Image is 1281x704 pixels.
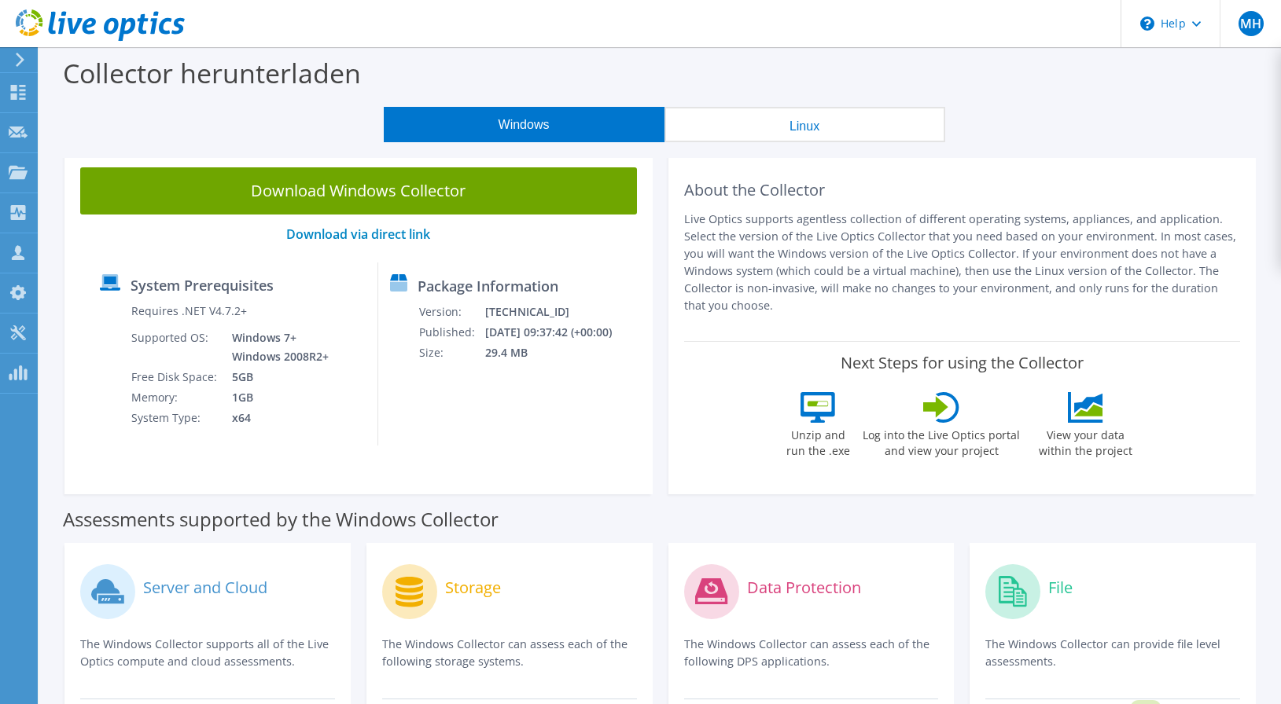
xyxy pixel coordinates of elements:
label: Collector herunterladen [63,55,361,91]
label: Server and Cloud [143,580,267,596]
a: Download Windows Collector [80,167,637,214]
h2: About the Collector [684,181,1241,200]
label: Assessments supported by the Windows Collector [63,511,499,527]
p: The Windows Collector can assess each of the following storage systems. [382,636,637,670]
span: MH [1239,11,1264,36]
td: Free Disk Space: [131,367,220,387]
td: [TECHNICAL_ID] [484,302,632,322]
td: Published: [418,322,484,343]
svg: \n [1140,16,1154,31]
p: The Windows Collector can assess each of the following DPS applications. [684,636,939,670]
button: Linux [664,107,945,142]
label: View your data within the project [1029,423,1142,459]
label: Next Steps for using the Collector [841,354,1084,372]
label: File [1048,580,1073,596]
label: Requires .NET V4.7.2+ [131,303,247,319]
p: The Windows Collector can provide file level assessments. [985,636,1240,670]
td: Memory: [131,387,220,408]
p: Live Optics supports agentless collection of different operating systems, appliances, and applica... [684,211,1241,314]
p: The Windows Collector supports all of the Live Optics compute and cloud assessments. [80,636,335,670]
button: Windows [384,107,664,142]
td: 29.4 MB [484,343,632,363]
td: Size: [418,343,484,363]
label: System Prerequisites [131,277,274,293]
label: Data Protection [747,580,861,596]
td: 5GB [220,367,332,387]
td: Supported OS: [131,328,220,367]
label: Package Information [418,278,558,294]
label: Log into the Live Optics portal and view your project [862,423,1021,459]
a: Download via direct link [286,225,430,243]
td: 1GB [220,387,332,408]
label: Unzip and run the .exe [782,423,854,459]
td: Version: [418,302,484,322]
label: Storage [445,580,501,596]
td: Windows 7+ Windows 2008R2+ [220,328,332,367]
td: [DATE] 09:37:42 (+00:00) [484,322,632,343]
td: x64 [220,408,332,428]
td: System Type: [131,408,220,428]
